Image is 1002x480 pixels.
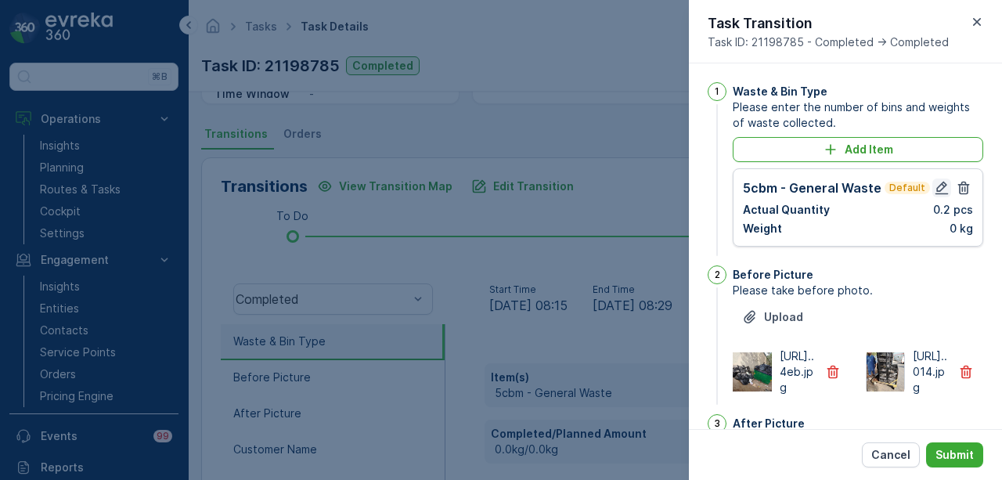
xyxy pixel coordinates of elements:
[708,13,949,34] p: Task Transition
[871,447,910,463] p: Cancel
[708,82,726,101] div: 1
[743,179,881,197] p: 5cbm - General Waste
[733,352,772,392] img: Media Preview
[708,34,949,50] span: Task ID: 21198785 - Completed -> Completed
[780,348,816,395] p: [URL]..4eb.jpg
[733,283,983,298] span: Please take before photo.
[764,309,803,325] p: Upload
[733,99,983,131] span: Please enter the number of bins and weights of waste collected.
[733,84,827,99] p: Waste & Bin Type
[867,352,904,392] img: Media Preview
[708,265,726,284] div: 2
[933,202,973,218] p: 0.2 pcs
[935,447,974,463] p: Submit
[862,442,920,467] button: Cancel
[733,137,983,162] button: Add Item
[733,305,813,330] button: Upload File
[950,221,973,236] p: 0 kg
[733,267,813,283] p: Before Picture
[743,202,830,218] p: Actual Quantity
[708,414,726,433] div: 3
[888,182,927,194] p: Default
[926,442,983,467] button: Submit
[743,221,782,236] p: Weight
[845,142,893,157] p: Add Item
[733,416,805,431] p: After Picture
[913,348,949,395] p: [URL]..014.jpg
